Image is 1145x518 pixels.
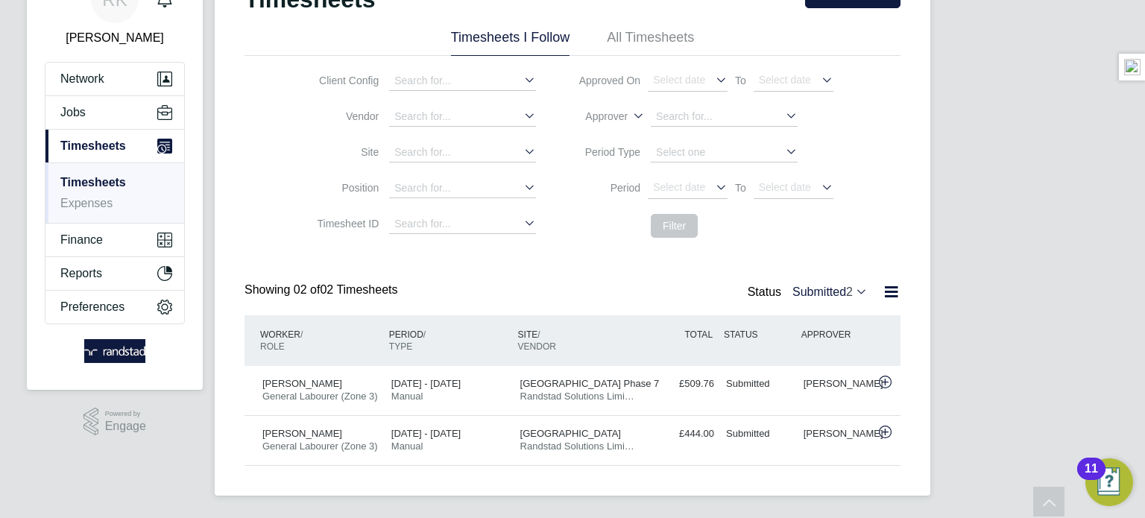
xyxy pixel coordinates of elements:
span: To [731,72,751,89]
span: General Labourer (Zone 3) [262,440,378,452]
span: Timesheets [60,139,126,153]
span: Select date [653,74,705,86]
label: Submitted [792,285,868,298]
div: £509.76 [643,372,720,397]
div: STATUS [720,321,798,348]
input: Search for... [651,107,798,127]
button: Timesheets [45,130,184,162]
div: [PERSON_NAME] [798,422,875,446]
div: SITE [514,321,643,360]
div: Status [748,282,871,303]
input: Search for... [389,143,536,162]
label: Approved On [573,74,640,87]
span: Randstad Solutions Limi… [520,440,634,452]
button: Reports [45,257,184,290]
span: TOTAL [684,329,713,340]
input: Search for... [389,179,536,198]
span: 02 of [294,283,321,296]
div: Submitted [720,422,798,446]
span: Finance [60,233,103,247]
span: [PERSON_NAME] [262,428,342,439]
span: Reports [60,267,102,280]
label: Approver [561,110,628,124]
li: All Timesheets [607,29,694,56]
span: [GEOGRAPHIC_DATA] Phase 7 [520,378,660,389]
label: Vendor [312,110,379,123]
div: WORKER [256,321,385,360]
div: PERIOD [385,321,514,360]
a: Timesheets [60,176,126,189]
img: randstad-logo-retina.png [84,339,146,363]
div: Timesheets [45,162,184,223]
span: 2 [846,285,853,298]
span: / [537,329,540,340]
button: Preferences [45,291,184,323]
button: Filter [651,214,698,238]
span: ROLE [260,341,285,352]
a: Powered byEngage [83,408,146,436]
span: Network [60,72,104,86]
div: Showing [245,282,400,298]
span: To [731,179,751,197]
span: Russell Kerley [45,29,185,47]
span: Preferences [60,300,124,314]
input: Search for... [389,215,536,234]
span: TYPE [389,341,412,352]
span: Select date [759,74,811,86]
a: Go to home page [45,339,185,363]
button: Finance [45,224,184,256]
li: Timesheets I Follow [451,29,570,56]
input: Search for... [389,107,536,127]
span: Engage [105,420,146,433]
div: 11 [1085,469,1098,488]
button: Jobs [45,96,184,129]
div: [PERSON_NAME] [798,372,875,397]
input: Select one [651,143,798,162]
span: Select date [653,181,705,193]
div: APPROVER [798,321,875,348]
span: VENDOR [518,341,556,352]
button: Network [45,63,184,95]
button: Open Resource Center, 11 new notifications [1085,458,1133,506]
span: General Labourer (Zone 3) [262,391,378,402]
label: Period [573,181,640,195]
span: Select date [759,181,811,193]
span: / [300,329,303,340]
span: [PERSON_NAME] [262,378,342,389]
a: Expenses [60,197,113,209]
label: Timesheet ID [312,217,379,230]
span: Manual [391,391,423,402]
input: Search for... [389,72,536,91]
span: / [423,329,426,340]
span: Powered by [105,408,146,420]
span: [GEOGRAPHIC_DATA] [520,428,621,439]
div: £444.00 [643,422,720,446]
div: Submitted [720,372,798,397]
label: Client Config [312,74,379,87]
span: 02 Timesheets [294,283,398,296]
span: Randstad Solutions Limi… [520,391,634,402]
label: Site [312,145,379,159]
label: Position [312,181,379,195]
span: [DATE] - [DATE] [391,428,461,439]
span: Manual [391,440,423,452]
label: Period Type [573,145,640,159]
span: Jobs [60,106,86,119]
span: [DATE] - [DATE] [391,378,461,389]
